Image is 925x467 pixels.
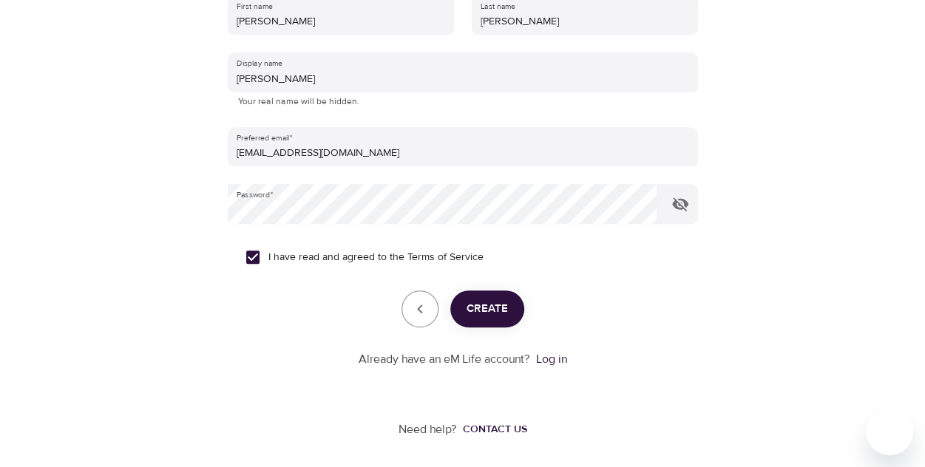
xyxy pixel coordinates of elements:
div: Contact us [463,422,527,437]
p: Already have an eM Life account? [359,351,530,368]
button: Create [450,290,524,327]
a: Terms of Service [407,250,484,265]
p: Need help? [399,421,457,438]
a: Log in [536,352,567,367]
p: Your real name will be hidden. [238,95,688,109]
span: Create [467,299,508,318]
iframe: Button to launch messaging window [866,408,913,455]
span: I have read and agreed to the [268,250,484,265]
a: Contact us [457,422,527,437]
